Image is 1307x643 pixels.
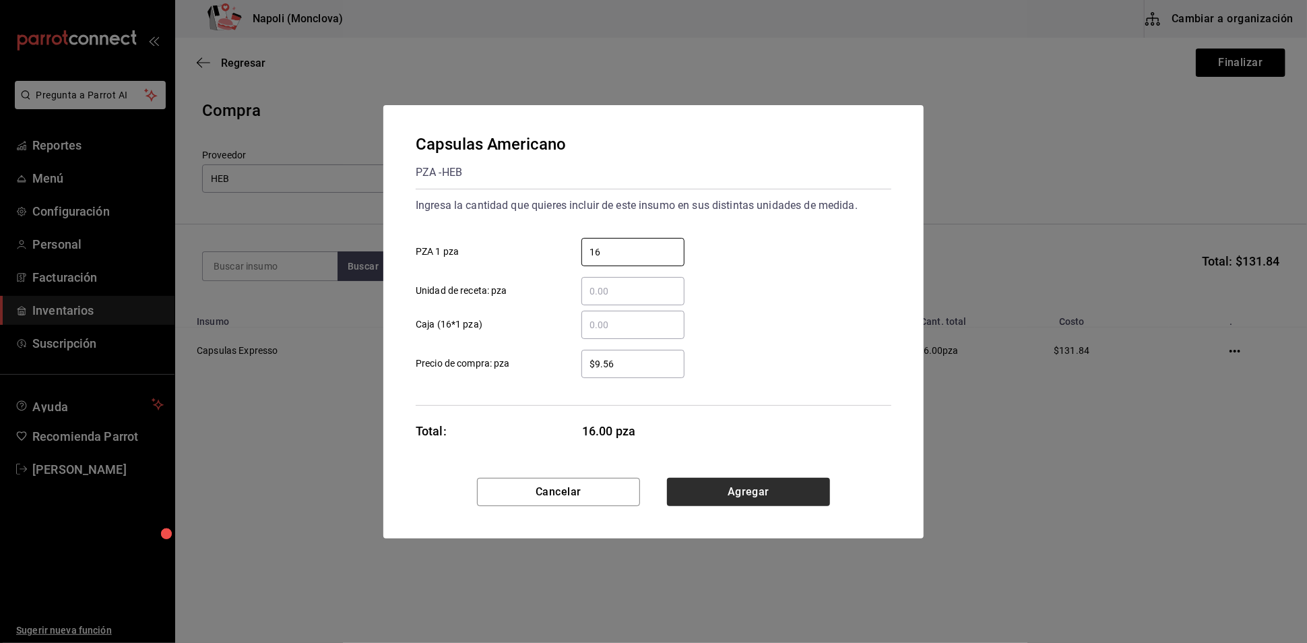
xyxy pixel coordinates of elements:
[581,244,684,260] input: PZA 1 pza
[416,162,566,183] div: PZA - HEB
[581,283,684,299] input: Unidad de receta: pza
[582,422,685,440] span: 16.00 pza
[581,317,684,333] input: Caja (16*1 pza)
[416,317,482,332] span: Caja (16*1 pza)
[416,284,507,298] span: Unidad de receta: pza
[477,478,640,506] button: Cancelar
[581,356,684,372] input: Precio de compra: pza
[416,357,510,371] span: Precio de compra: pza
[416,245,459,259] span: PZA 1 pza
[416,422,447,440] div: Total:
[416,132,566,156] div: Capsulas Americano
[416,195,891,216] div: Ingresa la cantidad que quieres incluir de este insumo en sus distintas unidades de medida.
[667,478,830,506] button: Agregar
